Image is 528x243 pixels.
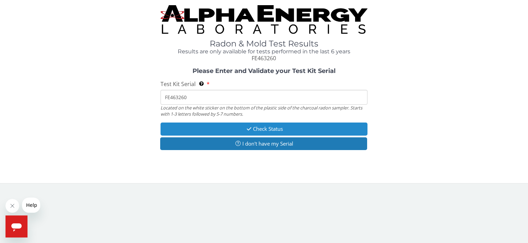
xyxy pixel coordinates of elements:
span: Test Kit Serial [161,80,196,88]
iframe: Message from company [22,198,40,213]
strong: Please Enter and Validate your Test Kit Serial [192,67,335,75]
h4: Results are only available for tests performed in the last 6 years [161,49,367,55]
iframe: Close message [5,199,19,213]
button: I don't have my Serial [160,137,367,150]
h1: Radon & Mold Test Results [161,39,367,48]
img: TightCrop.jpg [161,5,367,34]
button: Check Status [161,123,367,135]
span: FE463260 [252,54,276,62]
div: Located on the white sticker on the bottom of the plastic side of the charcoal radon sampler. Sta... [161,105,367,117]
iframe: Button to launch messaging window [5,215,27,237]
